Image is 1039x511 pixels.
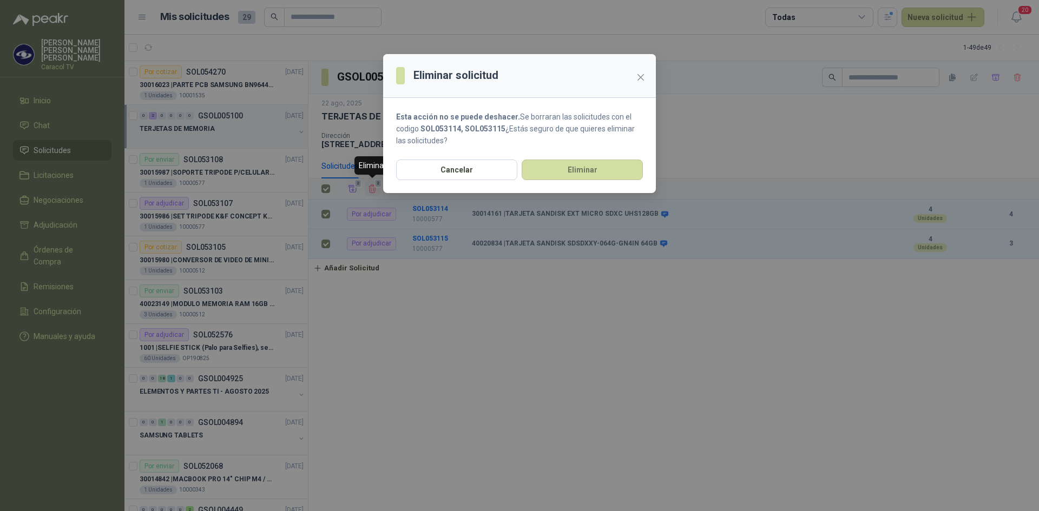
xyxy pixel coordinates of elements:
button: Cancelar [396,160,517,180]
button: Eliminar [522,160,643,180]
p: Se borraran las solicitudes con el codigo ¿Estás seguro de que quieres eliminar las solicitudes? [396,111,643,147]
button: Close [632,69,649,86]
strong: Esta acción no se puede deshacer. [396,112,520,121]
h3: Eliminar solicitud [413,67,498,84]
strong: SOL053114, SOL053115 [420,124,505,133]
span: close [636,73,645,82]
